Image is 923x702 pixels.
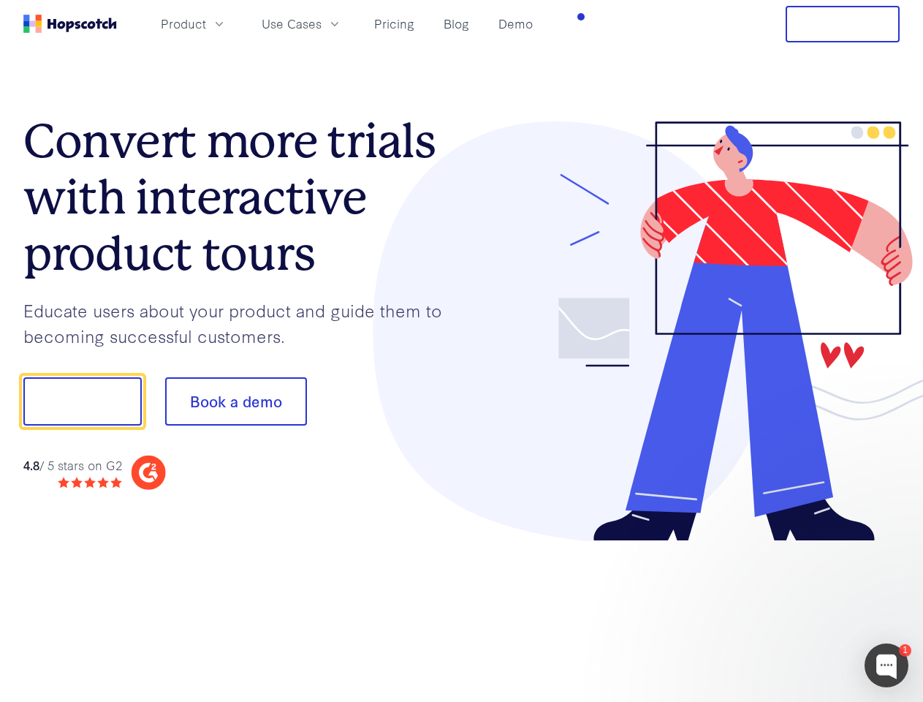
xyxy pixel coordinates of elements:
p: Educate users about your product and guide them to becoming successful customers. [23,298,462,348]
span: Use Cases [262,15,322,33]
strong: 4.8 [23,456,39,473]
div: 1 [899,644,911,657]
button: Product [152,12,235,36]
a: Demo [493,12,539,36]
a: Pricing [368,12,420,36]
button: Use Cases [253,12,351,36]
button: Show me! [23,377,142,426]
a: Home [23,15,117,33]
span: Product [161,15,206,33]
button: Book a demo [165,377,307,426]
h1: Convert more trials with interactive product tours [23,113,462,282]
a: Blog [438,12,475,36]
button: Free Trial [786,6,900,42]
div: / 5 stars on G2 [23,456,122,475]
